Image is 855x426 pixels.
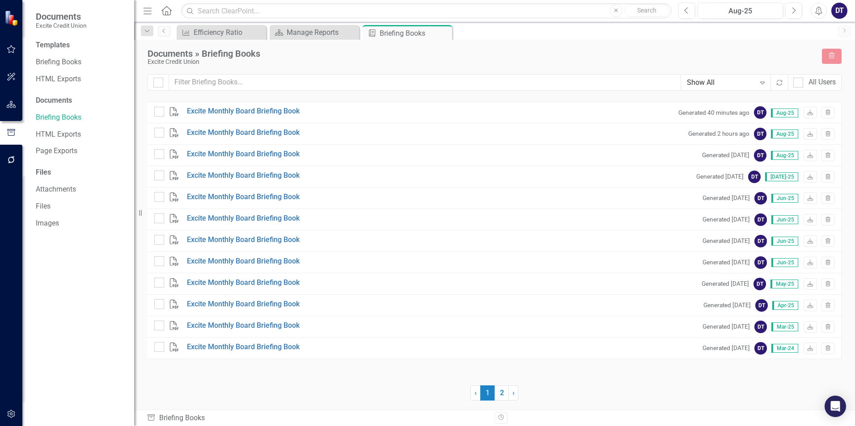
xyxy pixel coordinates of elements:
[36,22,87,29] small: Excite Credit Union
[771,237,798,246] span: Jun-25
[36,201,125,212] a: Files
[701,6,780,17] div: Aug-25
[771,129,798,138] span: Aug-25
[36,218,125,229] a: Images
[148,58,813,65] div: Excite Credit Union
[754,149,766,162] div: DT
[36,167,125,178] div: Files
[187,213,300,224] a: Excite Monthly Board Briefing Book
[702,280,749,288] small: Generated [DATE]
[36,57,125,67] a: Briefing Books
[474,388,477,397] span: ‹
[36,96,125,106] div: Documents
[287,27,357,38] div: Manage Reports
[181,3,672,19] input: Search ClearPoint...
[187,171,300,181] a: Excite Monthly Board Briefing Book
[187,128,300,138] a: Excite Monthly Board Briefing Book
[754,213,767,226] div: DT
[765,172,798,181] span: [DATE]-25
[754,342,767,355] div: DT
[703,322,750,331] small: Generated [DATE]
[703,301,751,309] small: Generated [DATE]
[771,322,798,331] span: Mar-25
[495,385,509,401] a: 2
[698,3,783,19] button: Aug-25
[187,149,300,159] a: Excite Monthly Board Briefing Book
[754,192,767,205] div: DT
[36,11,87,22] span: Documents
[754,321,767,333] div: DT
[808,77,836,88] div: All Users
[272,27,357,38] a: Manage Reports
[187,192,300,202] a: Excite Monthly Board Briefing Book
[703,194,750,202] small: Generated [DATE]
[825,396,846,417] div: Open Intercom Messenger
[480,385,495,401] span: 1
[187,342,300,352] a: Excite Monthly Board Briefing Book
[36,184,125,195] a: Attachments
[703,237,750,245] small: Generated [DATE]
[771,194,798,203] span: Jun-25
[148,49,813,58] div: Documents » Briefing Books
[688,129,749,138] small: Generated 2 hours ago
[187,321,300,331] a: Excite Monthly Board Briefing Book
[703,215,750,224] small: Generated [DATE]
[771,258,798,267] span: Jun-25
[687,78,755,88] div: Show All
[754,256,767,269] div: DT
[187,235,300,245] a: Excite Monthly Board Briefing Book
[703,258,750,267] small: Generated [DATE]
[754,235,767,247] div: DT
[147,413,488,423] div: Briefing Books
[187,278,300,288] a: Excite Monthly Board Briefing Book
[748,171,761,183] div: DT
[4,10,20,26] img: ClearPoint Strategy
[702,151,749,159] small: Generated [DATE]
[831,3,847,19] button: DT
[770,280,798,288] span: May-25
[771,215,798,224] span: Jun-25
[703,344,750,352] small: Generated [DATE]
[637,7,656,14] span: Search
[772,301,798,310] span: Apr-25
[36,40,125,50] div: Templates
[179,27,264,38] a: Efficiency Ratio
[755,299,768,312] div: DT
[754,106,766,119] div: DT
[194,27,264,38] div: Efficiency Ratio
[696,172,744,181] small: Generated [DATE]
[187,299,300,309] a: Excite Monthly Board Briefing Book
[625,4,669,17] button: Search
[771,344,798,353] span: Mar-24
[753,278,766,290] div: DT
[169,74,681,91] input: Filter Briefing Books...
[512,388,515,397] span: ›
[187,106,300,117] a: Excite Monthly Board Briefing Book
[36,146,125,156] a: Page Exports
[380,28,450,39] div: Briefing Books
[771,109,798,117] span: Aug-25
[771,151,798,160] span: Aug-25
[36,113,125,123] a: Briefing Books
[187,256,300,267] a: Excite Monthly Board Briefing Book
[678,109,749,117] small: Generated 40 minutes ago
[754,128,766,140] div: DT
[36,129,125,140] a: HTML Exports
[36,74,125,84] a: HTML Exports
